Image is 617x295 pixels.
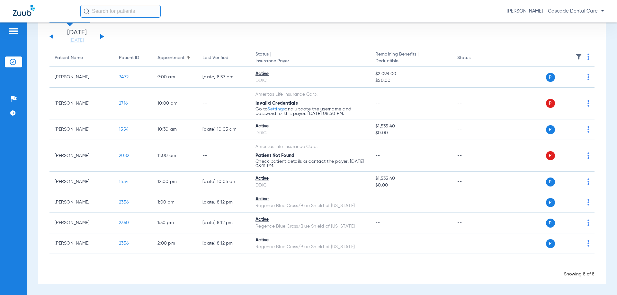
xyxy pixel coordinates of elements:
[587,240,589,247] img: group-dot-blue.svg
[267,107,285,111] a: Settings
[119,127,129,132] span: 1554
[375,182,447,189] span: $0.00
[375,101,380,106] span: --
[157,55,184,61] div: Appointment
[197,172,250,192] td: [DATE] 10:05 AM
[546,125,555,134] span: P
[255,223,365,230] div: Regence Blue Cross/Blue Shield of [US_STATE]
[255,123,365,130] div: Active
[255,216,365,223] div: Active
[546,198,555,207] span: P
[197,192,250,213] td: [DATE] 8:12 PM
[375,241,380,246] span: --
[452,172,496,192] td: --
[152,172,197,192] td: 12:00 PM
[546,239,555,248] span: P
[49,119,114,140] td: [PERSON_NAME]
[546,151,555,160] span: P
[152,140,197,172] td: 11:00 AM
[255,175,365,182] div: Active
[546,99,555,108] span: P
[375,153,380,158] span: --
[452,67,496,88] td: --
[8,27,19,35] img: hamburger-icon
[152,213,197,233] td: 1:30 PM
[452,213,496,233] td: --
[119,221,129,225] span: 2360
[49,67,114,88] td: [PERSON_NAME]
[585,264,617,295] iframe: Chat Widget
[119,55,139,61] div: Patient ID
[452,119,496,140] td: --
[152,88,197,119] td: 10:00 AM
[375,175,447,182] span: $1,535.40
[84,8,89,14] img: Search Icon
[49,233,114,254] td: [PERSON_NAME]
[119,153,129,158] span: 2082
[119,200,129,204] span: 2356
[55,55,83,61] div: Patient Name
[587,74,589,80] img: group-dot-blue.svg
[587,126,589,133] img: group-dot-blue.svg
[452,88,496,119] td: --
[452,192,496,213] td: --
[49,192,114,213] td: [PERSON_NAME]
[576,54,582,60] img: filter.svg
[375,221,380,225] span: --
[55,55,109,61] div: Patient Name
[202,55,228,61] div: Last Verified
[255,130,365,136] div: DDIC
[58,30,96,44] li: [DATE]
[255,107,365,116] p: Go to and update the username and password for this payer. [DATE] 08:50 PM.
[587,178,589,185] img: group-dot-blue.svg
[587,199,589,205] img: group-dot-blue.svg
[452,49,496,67] th: Status
[255,153,294,158] span: Patient Not Found
[255,182,365,189] div: DDIC
[370,49,452,67] th: Remaining Benefits |
[157,55,192,61] div: Appointment
[375,58,447,65] span: Deductible
[255,203,365,209] div: Regence Blue Cross/Blue Shield of [US_STATE]
[546,178,555,187] span: P
[587,100,589,107] img: group-dot-blue.svg
[49,213,114,233] td: [PERSON_NAME]
[58,37,96,44] a: [DATE]
[197,67,250,88] td: [DATE] 8:33 PM
[13,5,35,16] img: Zuub Logo
[197,140,250,172] td: --
[255,77,365,84] div: DDIC
[152,192,197,213] td: 1:00 PM
[152,119,197,140] td: 10:30 AM
[255,143,365,150] div: Ameritas Life Insurance Corp.
[197,119,250,140] td: [DATE] 10:05 AM
[255,159,365,168] p: Check patient details or contact the payer. [DATE] 08:11 PM.
[564,272,595,276] span: Showing 8 of 8
[197,213,250,233] td: [DATE] 8:12 PM
[255,101,298,106] span: Invalid Credentials
[507,8,604,14] span: [PERSON_NAME] - Cascade Dental Care
[375,200,380,204] span: --
[587,220,589,226] img: group-dot-blue.svg
[375,71,447,77] span: $2,098.00
[452,140,496,172] td: --
[546,73,555,82] span: P
[255,58,365,65] span: Insurance Payer
[49,172,114,192] td: [PERSON_NAME]
[255,196,365,203] div: Active
[587,54,589,60] img: group-dot-blue.svg
[255,91,365,98] div: Ameritas Life Insurance Corp.
[255,71,365,77] div: Active
[546,219,555,228] span: P
[49,88,114,119] td: [PERSON_NAME]
[152,67,197,88] td: 9:00 AM
[255,237,365,244] div: Active
[452,233,496,254] td: --
[119,101,128,106] span: 2716
[197,233,250,254] td: [DATE] 8:12 PM
[250,49,370,67] th: Status |
[375,123,447,130] span: $1,535.40
[375,130,447,136] span: $0.00
[119,241,129,246] span: 2356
